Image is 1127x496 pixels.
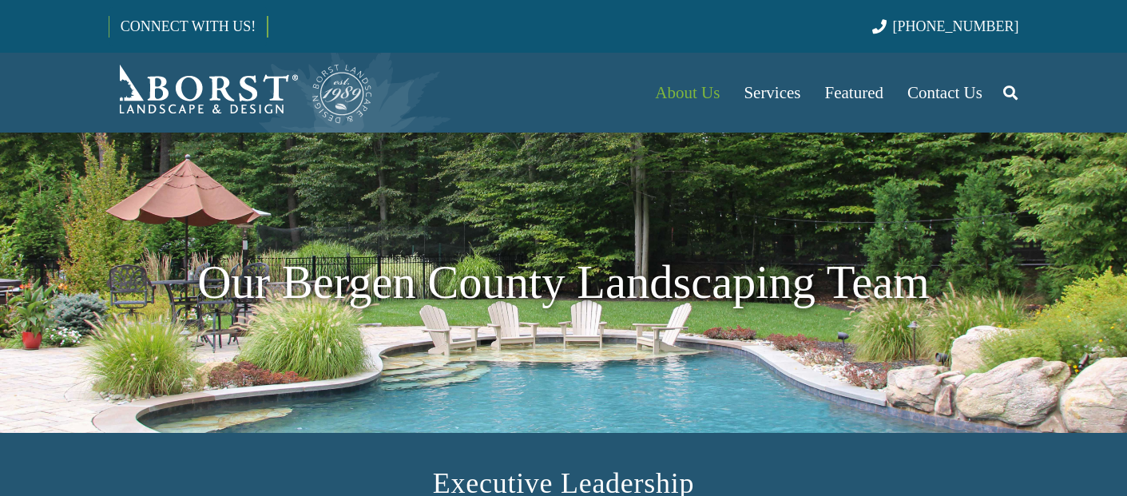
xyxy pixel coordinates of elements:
[109,61,374,125] a: Borst-Logo
[643,53,732,133] a: About Us
[109,248,1019,318] h1: Our Bergen County Landscaping Team
[109,7,267,46] a: CONNECT WITH US!
[893,18,1019,34] span: [PHONE_NUMBER]
[655,83,720,102] span: About Us
[907,83,982,102] span: Contact Us
[813,53,895,133] a: Featured
[732,53,812,133] a: Services
[895,53,994,133] a: Contact Us
[825,83,883,102] span: Featured
[994,73,1026,113] a: Search
[744,83,800,102] span: Services
[872,18,1018,34] a: [PHONE_NUMBER]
